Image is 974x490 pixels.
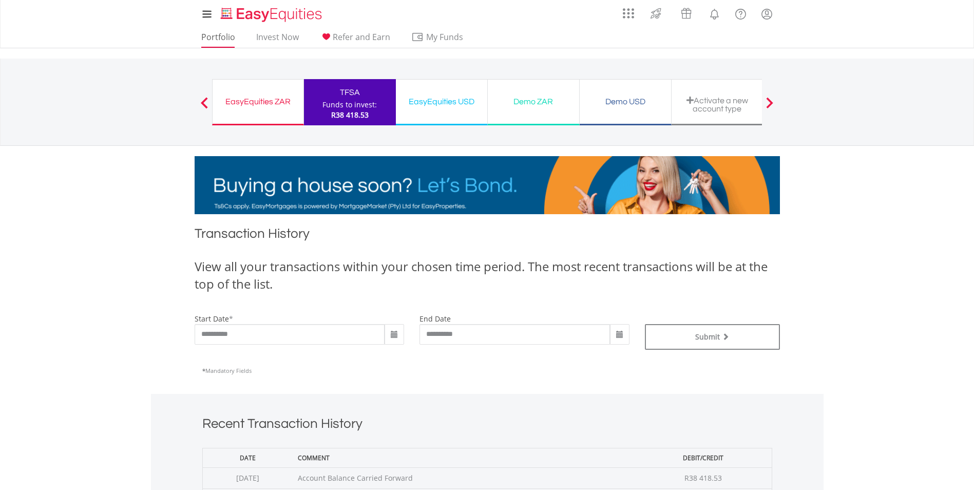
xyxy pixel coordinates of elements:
[645,324,780,350] button: Submit
[195,224,780,248] h1: Transaction History
[494,95,573,109] div: Demo ZAR
[647,5,664,22] img: thrive-v2.svg
[219,95,297,109] div: EasyEquities ZAR
[754,3,780,25] a: My Profile
[310,85,390,100] div: TFSA
[623,8,634,19] img: grid-menu-icon.svg
[331,110,369,120] span: R38 418.53
[219,6,326,23] img: EasyEquities_Logo.png
[316,32,394,48] a: Refer and Earn
[322,100,377,110] div: Funds to invest:
[202,467,293,488] td: [DATE]
[678,5,695,22] img: vouchers-v2.svg
[678,96,757,113] div: Activate a new account type
[684,473,722,483] span: R38 418.53
[197,32,239,48] a: Portfolio
[728,3,754,23] a: FAQ's and Support
[293,448,635,467] th: Comment
[402,95,481,109] div: EasyEquities USD
[195,156,780,214] img: EasyMortage Promotion Banner
[252,32,303,48] a: Invest Now
[217,3,326,23] a: Home page
[195,258,780,293] div: View all your transactions within your chosen time period. The most recent transactions will be a...
[293,467,635,488] td: Account Balance Carried Forward
[333,31,390,43] span: Refer and Earn
[616,3,641,19] a: AppsGrid
[671,3,701,22] a: Vouchers
[701,3,728,23] a: Notifications
[635,448,772,467] th: Debit/Credit
[419,314,451,324] label: end date
[202,448,293,467] th: Date
[202,414,772,438] h1: Recent Transaction History
[586,95,665,109] div: Demo USD
[202,367,252,374] span: Mandatory Fields
[195,314,229,324] label: start date
[411,30,479,44] span: My Funds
